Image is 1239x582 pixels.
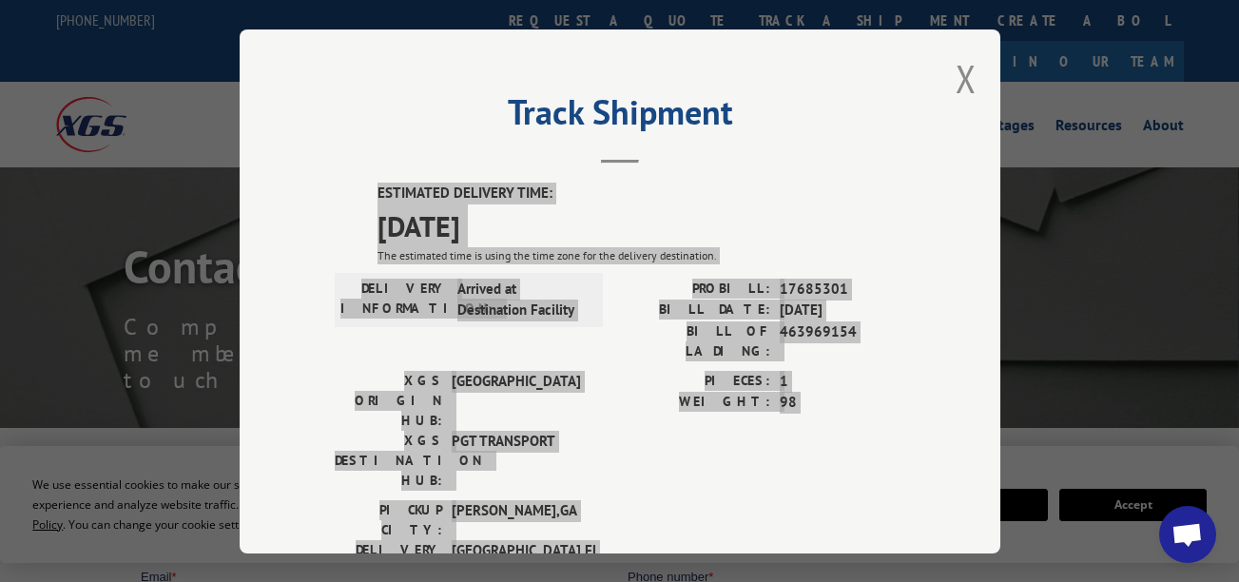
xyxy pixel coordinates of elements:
label: PROBILL: [620,278,770,300]
label: WEIGHT: [620,392,770,414]
span: [PERSON_NAME] , GA [452,499,580,539]
label: XGS ORIGIN HUB: [335,370,442,430]
span: Contact by Phone [509,214,607,228]
h2: Track Shipment [335,99,905,135]
label: PICKUP CITY: [335,499,442,539]
span: Contact by Email [509,188,602,203]
span: 17685301 [780,278,905,300]
div: The estimated time is using the time zone for the delivery destination. [378,246,905,263]
span: 1 [780,370,905,392]
span: [DATE] [378,204,905,246]
span: [DATE] [780,300,905,321]
label: BILL OF LADING: [620,320,770,360]
label: DELIVERY CITY: [335,539,442,579]
button: Close modal [956,53,977,104]
span: Arrived at Destination Facility [457,278,586,320]
span: [GEOGRAPHIC_DATA] , FL [452,539,580,579]
input: Contact by Phone [492,213,504,225]
span: 98 [780,392,905,414]
input: Contact by Email [492,187,504,200]
span: PGT TRANSPORT [452,430,580,490]
span: Phone number [487,80,568,94]
span: 463969154 [780,320,905,360]
label: PIECES: [620,370,770,392]
label: DELIVERY INFORMATION: [340,278,448,320]
span: Contact Preference [487,158,593,172]
div: Open chat [1159,506,1216,563]
span: [GEOGRAPHIC_DATA] [452,370,580,430]
label: ESTIMATED DELIVERY TIME: [378,183,905,204]
span: Last name [487,2,545,16]
label: XGS DESTINATION HUB: [335,430,442,490]
label: BILL DATE: [620,300,770,321]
